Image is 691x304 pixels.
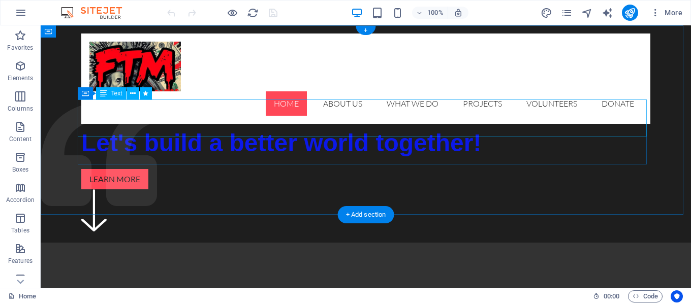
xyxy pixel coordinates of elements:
[246,7,259,19] button: reload
[356,26,375,35] div: +
[541,7,553,19] button: design
[8,290,36,302] a: Click to cancel selection. Double-click to open Pages
[650,8,682,18] span: More
[11,226,29,234] p: Tables
[6,196,35,204] p: Accordion
[58,7,135,19] img: Editor Logo
[9,135,32,143] p: Content
[646,5,686,21] button: More
[561,7,573,19] button: pages
[111,90,122,96] span: Text
[561,7,573,19] i: Pages (Ctrl+Alt+S)
[671,290,683,302] button: Usercentrics
[581,7,593,19] button: navigator
[247,7,259,19] i: Reload page
[581,7,593,19] i: Navigator
[602,7,613,19] i: AI Writer
[622,5,638,21] button: publish
[602,7,614,19] button: text_generator
[7,44,33,52] p: Favorites
[8,105,33,113] p: Columns
[412,7,448,19] button: 100%
[338,206,394,223] div: + Add section
[624,7,636,19] i: Publish
[628,290,663,302] button: Code
[226,7,238,19] button: Click here to leave preview mode and continue editing
[611,292,612,300] span: :
[541,7,552,19] i: Design (Ctrl+Alt+Y)
[593,290,620,302] h6: Session time
[12,165,29,174] p: Boxes
[8,257,33,265] p: Features
[454,8,463,17] i: On resize automatically adjust zoom level to fit chosen device.
[427,7,444,19] h6: 100%
[604,290,619,302] span: 00 00
[8,74,34,82] p: Elements
[633,290,658,302] span: Code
